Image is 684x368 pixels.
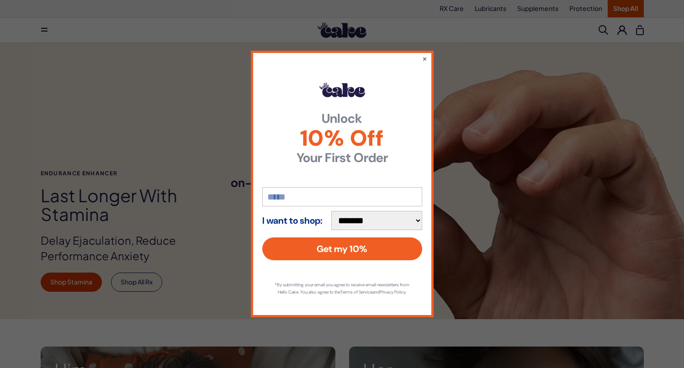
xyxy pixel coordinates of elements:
strong: I want to shop: [262,216,323,226]
img: Hello Cake [319,83,365,97]
a: Privacy Policy [380,289,405,295]
a: Terms of Service [340,289,372,295]
strong: Your First Order [262,152,422,164]
span: 10% Off [262,127,422,149]
button: Get my 10% [262,237,422,260]
p: *By submitting your email you agree to receive email newsletters from Hello Cake. You also agree ... [271,281,413,296]
button: × [422,54,427,63]
strong: Unlock [262,112,422,125]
